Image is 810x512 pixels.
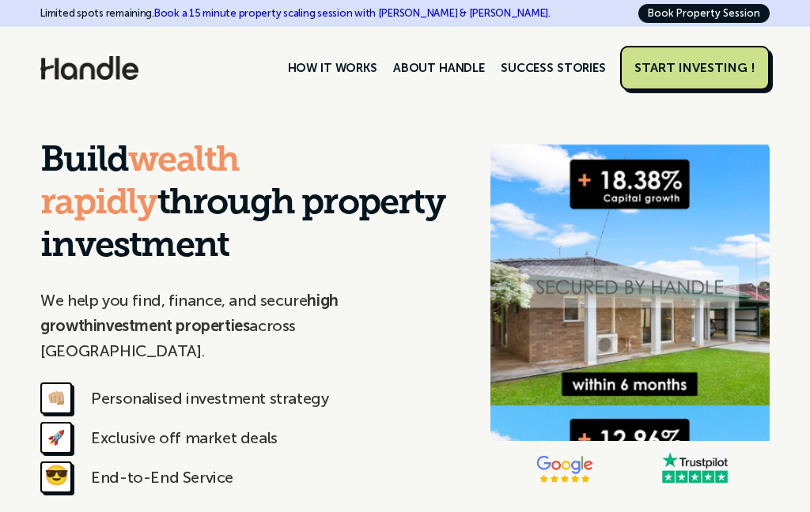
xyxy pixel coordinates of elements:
div: Exclusive off market deals [91,425,278,450]
a: START INVESTING ! [620,46,770,90]
a: HOW IT WORKS [280,55,385,81]
div: Personalised investment strategy [91,386,328,411]
div: Limited spots remaining. [40,4,551,22]
a: Book a 15 minute property scaling session with [PERSON_NAME] & [PERSON_NAME]. [154,7,551,19]
div: End-to-End Service [91,465,233,490]
a: SUCCESS STORIES [493,55,614,81]
strong: investment properties [93,316,250,335]
div: 🚀 [40,422,72,454]
span: wealth rapidly [40,144,239,222]
a: Book Property Session [638,4,770,23]
strong: 😎 [44,469,69,485]
p: We help you find, finance, and secure across [GEOGRAPHIC_DATA]. [40,288,459,363]
h1: Build through property investment [40,141,459,269]
div: 👊🏼 [40,382,72,414]
div: START INVESTING ! [634,60,755,76]
a: ABOUT HANDLE [385,55,493,81]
